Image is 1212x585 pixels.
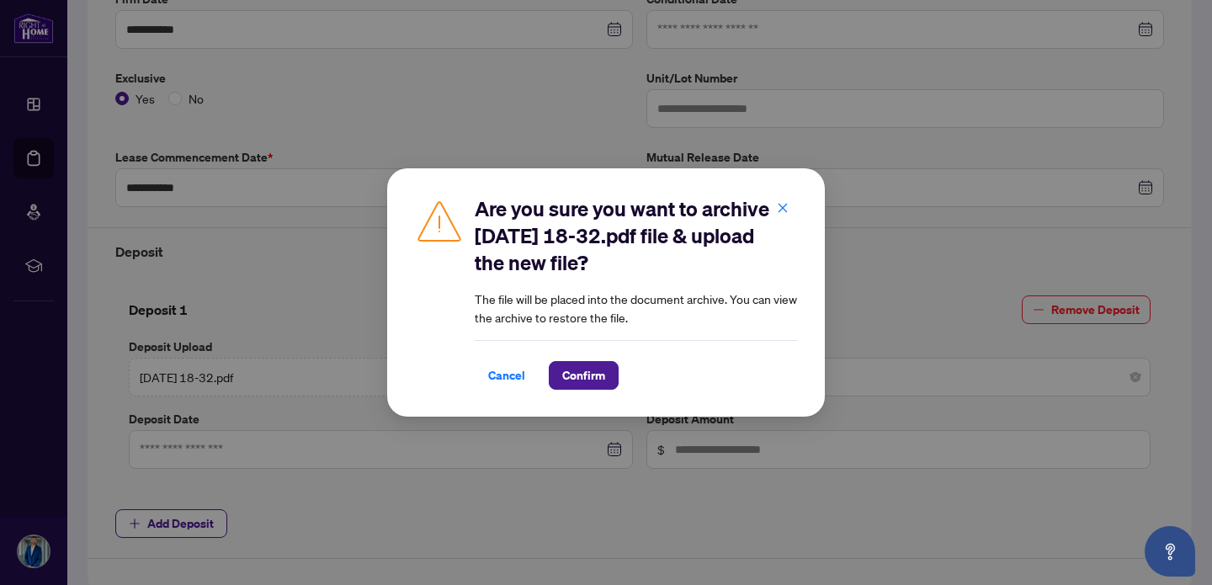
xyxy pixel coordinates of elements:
[475,361,539,390] button: Cancel
[488,362,525,389] span: Cancel
[414,195,465,246] img: Caution Icon
[777,202,789,214] span: close
[1145,526,1195,577] button: Open asap
[549,361,619,390] button: Confirm
[562,362,605,389] span: Confirm
[475,195,798,276] h2: Are you sure you want to archive [DATE] 18-32.pdf file & upload the new file?
[475,195,798,390] div: The file will be placed into the document archive. You can view the archive to restore the file.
